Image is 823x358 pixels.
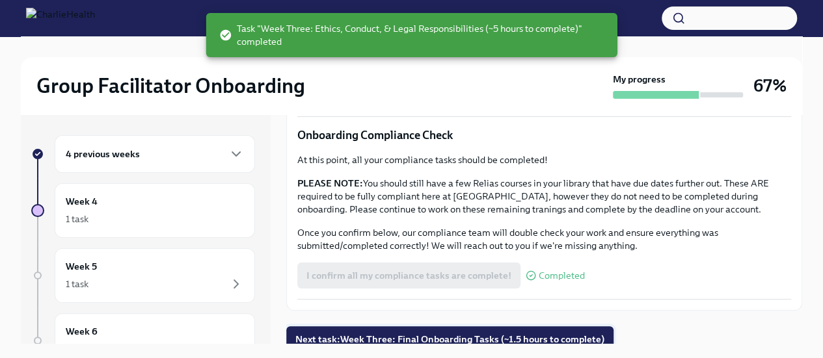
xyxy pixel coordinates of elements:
div: 1 task [66,212,88,225]
h6: Week 5 [66,259,97,274]
h6: Week 4 [66,194,98,209]
div: 1 task [66,342,88,355]
div: 1 task [66,277,88,290]
img: CharlieHealth [26,8,95,29]
h2: Group Facilitator Onboarding [36,73,305,99]
a: Week 41 task [31,183,255,238]
strong: PLEASE NOTE: [297,177,363,189]
p: You should still have a few Relias courses in your library that have due dates further out. These... [297,177,791,216]
h6: Week 6 [66,324,98,339]
button: Next task:Week Three: Final Onboarding Tasks (~1.5 hours to complete) [286,326,614,352]
p: Once you confirm below, our compliance team will double check your work and ensure everything was... [297,226,791,252]
p: At this point, all your compliance tasks should be completed! [297,153,791,166]
h3: 67% [753,74,787,97]
span: Completed [539,271,585,281]
div: 4 previous weeks [55,135,255,173]
a: Week 51 task [31,248,255,303]
p: Onboarding Compliance Check [297,127,791,143]
span: Task "Week Three: Ethics, Conduct, & Legal Responsibilities (~5 hours to complete)" completed [219,22,607,48]
strong: My progress [613,73,666,86]
h6: 4 previous weeks [66,147,140,161]
span: Next task : Week Three: Final Onboarding Tasks (~1.5 hours to complete) [295,333,604,346]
